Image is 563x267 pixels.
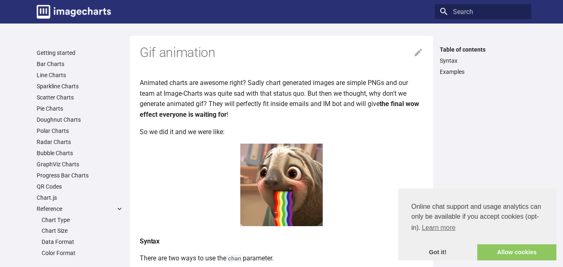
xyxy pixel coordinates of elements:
[37,138,123,146] a: Radar Charts
[37,161,123,168] a: GraphViz Charts
[37,49,123,57] a: Getting started
[140,253,423,264] p: There are two ways to use the parameter.
[37,205,123,213] label: Reference
[37,116,123,123] a: Doughnut Charts
[435,46,531,53] label: Table of contents
[420,222,457,234] a: learn more about cookies
[477,244,556,261] a: allow cookies
[140,44,423,61] h1: Gif animation
[435,4,531,19] input: Search
[33,2,114,22] a: Image-Charts documentation
[37,5,111,19] img: logo
[37,83,123,90] a: Sparkline Charts
[226,255,243,262] code: chan
[37,94,123,101] a: Scatter Charts
[240,144,323,226] img: woot
[42,216,123,224] a: Chart Type
[37,105,123,112] a: Pie Charts
[37,60,123,68] a: Bar Charts
[140,78,423,120] p: Animated charts are awesome right? Sadly chart generated images are simple PNGs and our team at I...
[42,249,123,257] a: Color Format
[398,189,556,260] div: cookieconsent
[140,236,423,247] h4: Syntax
[37,71,123,79] a: Line Charts
[37,183,123,190] a: QR Codes
[42,227,123,234] a: Chart Size
[440,57,526,64] a: Syntax
[435,46,531,76] nav: Table of contents
[37,194,123,201] a: Chart.js
[37,127,123,135] a: Polar Charts
[398,244,477,261] a: dismiss cookie message
[440,68,526,76] a: Examples
[140,127,423,137] p: So we did it and we were like:
[411,202,543,234] span: Online chat support and usage analytics can only be available if you accept cookies (opt-in).
[37,172,123,179] a: Progress Bar Charts
[42,238,123,246] a: Data Format
[37,149,123,157] a: Bubble Charts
